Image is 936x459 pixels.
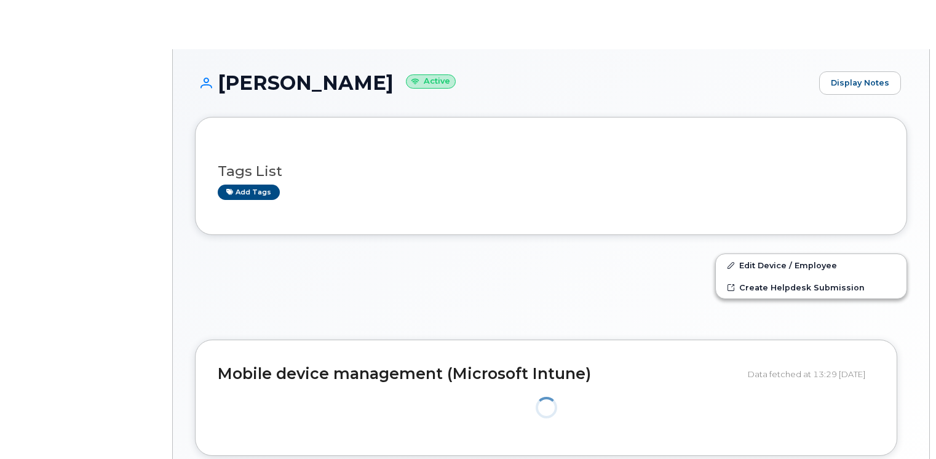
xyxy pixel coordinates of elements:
h2: Mobile device management (Microsoft Intune) [218,365,739,383]
small: Active [406,74,456,89]
a: Edit Device / Employee [716,254,906,276]
div: Data fetched at 13:29 [DATE] [748,362,875,386]
h3: Tags List [218,164,884,179]
h1: [PERSON_NAME] [195,72,813,94]
a: Add tags [218,185,280,200]
a: Create Helpdesk Submission [716,276,906,298]
a: Display Notes [819,71,901,95]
